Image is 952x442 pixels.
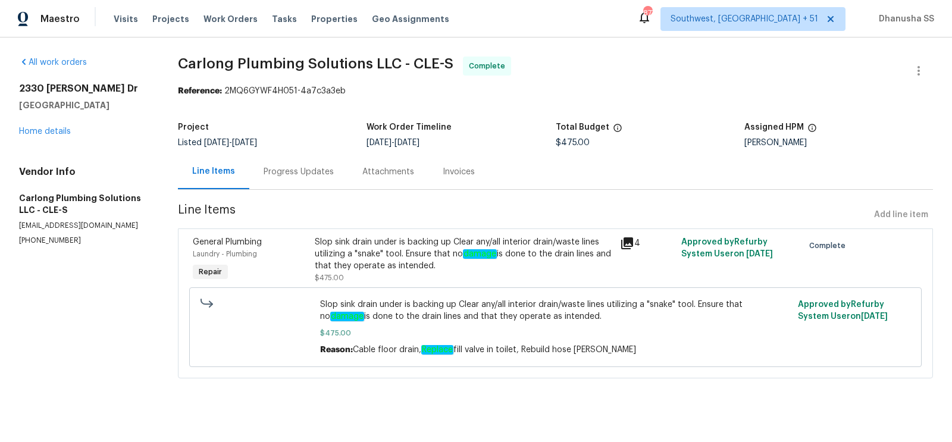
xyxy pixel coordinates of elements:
div: Line Items [192,165,235,177]
span: Repair [194,266,227,278]
span: Geo Assignments [372,13,449,25]
span: [DATE] [232,139,257,147]
span: Complete [809,240,850,252]
span: The total cost of line items that have been proposed by Opendoor. This sum includes line items th... [613,123,622,139]
span: [DATE] [861,312,888,321]
span: - [367,139,419,147]
div: Slop sink drain under is backing up Clear any/all interior drain/waste lines utilizing a "snake" ... [315,236,613,272]
b: Reference: [178,87,222,95]
div: 877 [643,7,652,19]
span: Complete [469,60,510,72]
p: [EMAIL_ADDRESS][DOMAIN_NAME] [19,221,149,231]
h5: Assigned HPM [744,123,804,131]
em: damage [330,312,364,321]
span: Projects [152,13,189,25]
p: [PHONE_NUMBER] [19,236,149,246]
h5: Work Order Timeline [367,123,452,131]
span: General Plumbing [193,238,262,246]
div: 2MQ6GYWF4H051-4a7c3a3eb [178,85,933,97]
span: Slop sink drain under is backing up Clear any/all interior drain/waste lines utilizing a "snake" ... [320,299,791,322]
div: Progress Updates [264,166,334,178]
span: Carlong Plumbing Solutions LLC - CLE-S [178,57,453,71]
span: [DATE] [204,139,229,147]
span: Cable floor drain, fill valve in toilet, Rebuild hose [PERSON_NAME] [353,345,636,355]
span: [DATE] [746,250,773,258]
em: damage [463,249,497,259]
span: - [204,139,257,147]
span: Work Orders [203,13,258,25]
span: Listed [178,139,257,147]
span: [DATE] [367,139,392,147]
span: $475.00 [320,327,791,339]
em: Replace [421,345,453,355]
span: Properties [311,13,358,25]
span: Approved by Refurby System User on [798,300,888,321]
h5: Carlong Plumbing Solutions LLC - CLE-S [19,192,149,216]
span: [DATE] [394,139,419,147]
span: Laundry - Plumbing [193,250,257,258]
span: Approved by Refurby System User on [681,238,773,258]
span: Dhanusha SS [874,13,934,25]
a: All work orders [19,58,87,67]
span: Southwest, [GEOGRAPHIC_DATA] + 51 [671,13,818,25]
span: $475.00 [556,139,590,147]
div: 4 [620,236,674,250]
div: Invoices [443,166,475,178]
span: Line Items [178,204,869,226]
h2: 2330 [PERSON_NAME] Dr [19,83,149,95]
span: Reason: [320,346,353,354]
span: $475.00 [315,274,344,281]
a: Home details [19,127,71,136]
div: Attachments [362,166,414,178]
span: Maestro [40,13,80,25]
h4: Vendor Info [19,166,149,178]
h5: Project [178,123,209,131]
h5: Total Budget [556,123,609,131]
span: The hpm assigned to this work order. [807,123,817,139]
span: Tasks [272,15,297,23]
span: Visits [114,13,138,25]
h5: [GEOGRAPHIC_DATA] [19,99,149,111]
div: [PERSON_NAME] [744,139,933,147]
